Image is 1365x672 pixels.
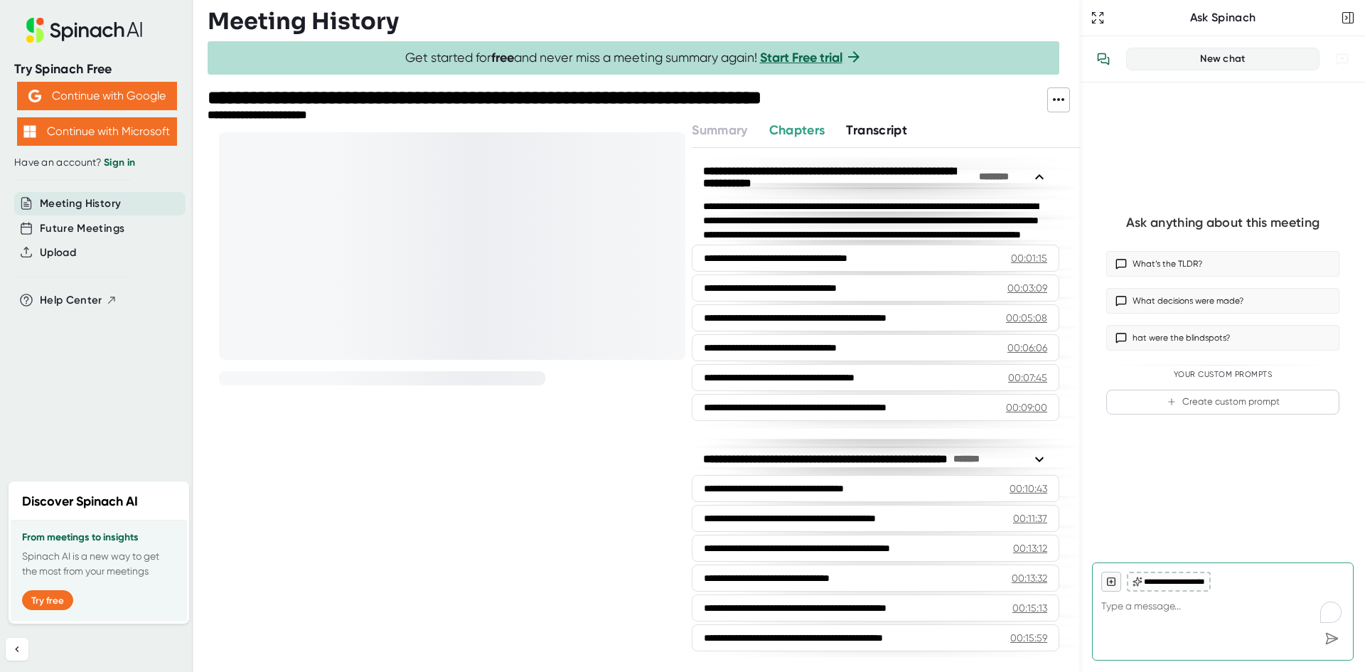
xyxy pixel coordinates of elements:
[1106,251,1339,277] button: What’s the TLDR?
[104,156,135,169] a: Sign in
[1010,481,1047,496] div: 00:10:43
[40,220,124,237] button: Future Meetings
[1012,601,1047,615] div: 00:15:13
[1106,390,1339,415] button: Create custom prompt
[14,61,179,78] div: Try Spinach Free
[40,292,102,309] span: Help Center
[208,8,399,35] h3: Meeting History
[1338,8,1358,28] button: Close conversation sidebar
[405,50,862,66] span: Get started for and never miss a meeting summary again!
[1106,325,1339,351] button: hat were the blindspots?
[1135,53,1310,65] div: New chat
[1106,288,1339,314] button: What decisions were made?
[1088,8,1108,28] button: Expand to Ask Spinach page
[1319,626,1344,651] div: Send message
[1106,370,1339,380] div: Your Custom Prompts
[1006,311,1047,325] div: 00:05:08
[40,245,76,261] button: Upload
[692,121,747,140] button: Summary
[769,121,825,140] button: Chapters
[1126,215,1319,231] div: Ask anything about this meeting
[692,122,747,138] span: Summary
[769,122,825,138] span: Chapters
[1007,341,1047,355] div: 00:06:06
[22,532,176,543] h3: From meetings to insights
[1101,592,1344,626] textarea: To enrich screen reader interactions, please activate Accessibility in Grammarly extension settings
[22,590,73,610] button: Try free
[1011,251,1047,265] div: 00:01:15
[40,292,117,309] button: Help Center
[22,492,138,511] h2: Discover Spinach AI
[14,156,179,169] div: Have an account?
[17,117,177,146] button: Continue with Microsoft
[28,90,41,102] img: Aehbyd4JwY73AAAAAElFTkSuQmCC
[760,50,842,65] a: Start Free trial
[17,82,177,110] button: Continue with Google
[846,122,907,138] span: Transcript
[1007,281,1047,295] div: 00:03:09
[1012,571,1047,585] div: 00:13:32
[1006,400,1047,415] div: 00:09:00
[40,196,121,212] button: Meeting History
[6,638,28,661] button: Collapse sidebar
[22,549,176,579] p: Spinach AI is a new way to get the most from your meetings
[1089,45,1118,73] button: View conversation history
[1108,11,1338,25] div: Ask Spinach
[491,50,514,65] b: free
[1008,370,1047,385] div: 00:07:45
[1010,631,1047,645] div: 00:15:59
[846,121,907,140] button: Transcript
[1013,541,1047,555] div: 00:13:12
[1013,511,1047,526] div: 00:11:37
